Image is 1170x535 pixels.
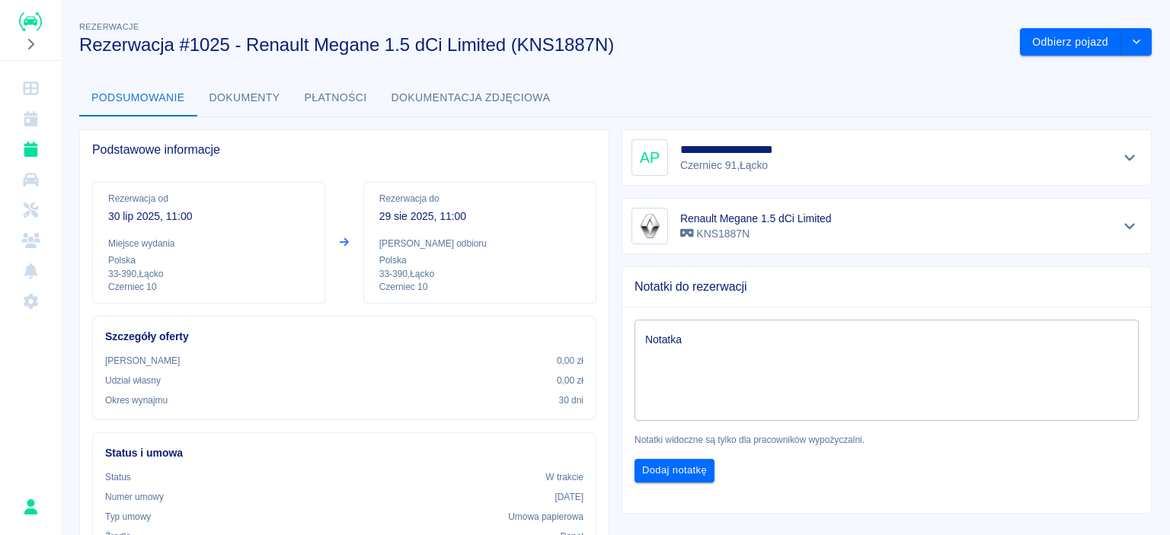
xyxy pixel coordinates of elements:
p: Okres wynajmu [105,393,168,407]
p: Status [105,470,131,484]
div: AP [631,139,668,176]
p: Numer umowy [105,490,164,504]
p: 29 sie 2025, 11:00 [379,209,580,225]
a: Serwisy [6,195,55,225]
a: Klienci [6,225,55,256]
a: Flota [6,164,55,195]
a: Dashboard [6,73,55,103]
p: 33-390 , Łącko [108,267,309,281]
h6: Status i umowa [105,445,583,461]
p: Rezerwacja do [379,192,580,205]
button: Odbierz pojazd [1020,28,1121,56]
p: Udział własny [105,374,161,387]
h6: Szczegóły oferty [105,329,583,345]
a: Powiadomienia [6,256,55,286]
img: Renthelp [19,12,42,31]
h6: Renault Megane 1.5 dCi Limited [680,211,832,226]
p: 0,00 zł [557,374,583,387]
span: Rezerwacje [79,22,139,31]
button: drop-down [1121,28,1152,56]
p: Notatki widoczne są tylko dla pracowników wypożyczalni. [635,433,1139,447]
p: [DATE] [555,490,583,504]
p: Polska [108,253,309,267]
button: Dodaj notatkę [635,459,714,482]
p: 30 lip 2025, 11:00 [108,209,309,225]
p: 33-390 , Łącko [379,267,580,281]
span: Podstawowe informacje [92,142,596,158]
p: Umowa papierowa [508,510,583,524]
button: Dokumentacja zdjęciowa [379,80,563,116]
p: [PERSON_NAME] [105,354,180,368]
button: Wiktor Hryc [14,491,46,523]
p: KNS1887N [680,226,832,242]
p: Czerniec 91 , Łącko [680,158,773,174]
p: 30 dni [559,393,583,407]
p: Miejsce wydania [108,237,309,250]
p: Typ umowy [105,510,151,524]
button: Pokaż szczegóły [1117,215,1143,237]
p: Rezerwacja od [108,192,309,205]
a: Rezerwacje [6,134,55,164]
button: Rozwiń nawigację [19,34,42,54]
button: Pokaż szczegóły [1117,147,1143,168]
p: Czerniec 10 [379,281,580,294]
p: 0,00 zł [557,354,583,368]
h3: Rezerwacja #1025 - Renault Megane 1.5 dCi Limited (KNS1887N) [79,34,1008,56]
a: Kalendarz [6,103,55,134]
img: Image [635,211,665,241]
button: Dokumenty [197,80,292,116]
p: Czerniec 10 [108,281,309,294]
p: W trakcie [545,470,583,484]
button: Płatności [292,80,379,116]
a: Ustawienia [6,286,55,317]
button: Podsumowanie [79,80,197,116]
span: Notatki do rezerwacji [635,279,1139,295]
p: [PERSON_NAME] odbioru [379,237,580,250]
p: Polska [379,253,580,267]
